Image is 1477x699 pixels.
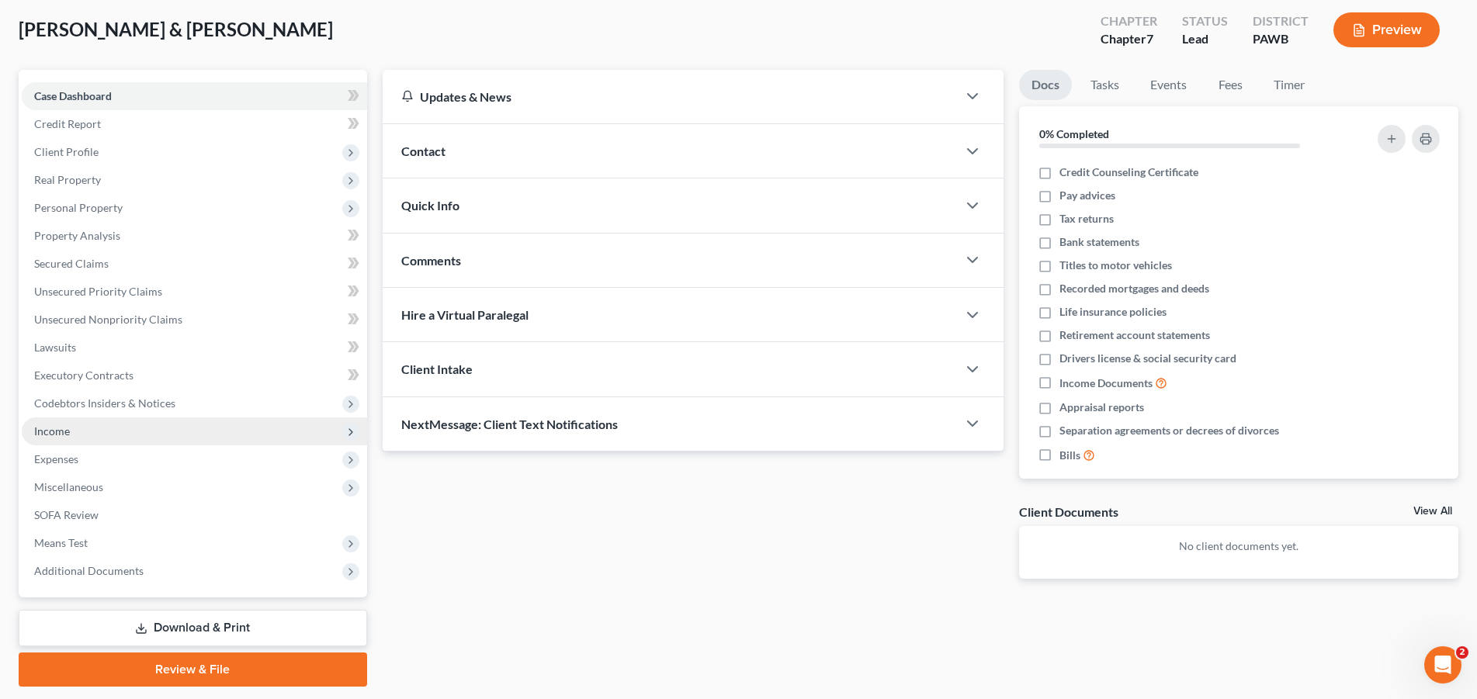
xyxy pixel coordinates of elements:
a: Download & Print [19,610,367,646]
div: District [1253,12,1309,30]
span: Credit Report [34,117,101,130]
span: Secured Claims [34,257,109,270]
span: Tax returns [1059,211,1114,227]
span: Means Test [34,536,88,549]
span: Income Documents [1059,375,1153,391]
a: SOFA Review [22,501,367,529]
span: Pay advices [1059,188,1115,203]
span: Client Profile [34,145,99,158]
span: Separation agreements or decrees of divorces [1059,423,1279,438]
span: SOFA Review [34,508,99,521]
div: Updates & News [401,88,938,105]
span: Unsecured Priority Claims [34,285,162,298]
span: Comments [401,253,461,268]
a: Secured Claims [22,250,367,278]
span: Appraisal reports [1059,400,1144,415]
div: Chapter [1101,30,1157,48]
span: Titles to motor vehicles [1059,258,1172,273]
span: Life insurance policies [1059,304,1167,320]
button: Preview [1333,12,1440,47]
a: View All [1413,506,1452,517]
span: 7 [1146,31,1153,46]
a: Credit Report [22,110,367,138]
span: Income [34,424,70,438]
a: Tasks [1078,70,1132,100]
span: Drivers license & social security card [1059,351,1236,366]
span: Client Intake [401,362,473,376]
span: NextMessage: Client Text Notifications [401,417,618,431]
a: Property Analysis [22,222,367,250]
a: Docs [1019,70,1072,100]
a: Case Dashboard [22,82,367,110]
span: 2 [1456,646,1468,659]
span: Codebtors Insiders & Notices [34,396,175,410]
span: Retirement account statements [1059,327,1210,343]
a: Executory Contracts [22,362,367,389]
a: Unsecured Priority Claims [22,278,367,306]
span: [PERSON_NAME] & [PERSON_NAME] [19,18,333,40]
a: Timer [1261,70,1317,100]
span: Property Analysis [34,229,120,242]
span: Expenses [34,452,78,465]
span: Real Property [34,173,101,186]
span: Recorded mortgages and deeds [1059,281,1209,296]
span: Case Dashboard [34,89,112,102]
a: Fees [1205,70,1255,100]
span: Lawsuits [34,341,76,354]
span: Hire a Virtual Paralegal [401,307,529,322]
strong: 0% Completed [1039,127,1109,140]
a: Lawsuits [22,334,367,362]
span: Quick Info [401,198,459,213]
div: Client Documents [1019,503,1118,520]
div: Status [1182,12,1228,30]
span: Bills [1059,448,1080,463]
span: Miscellaneous [34,480,103,493]
p: No client documents yet. [1031,538,1446,554]
div: Chapter [1101,12,1157,30]
a: Review & File [19,652,367,687]
div: PAWB [1253,30,1309,48]
iframe: Intercom live chat [1424,646,1461,683]
span: Personal Property [34,201,123,214]
span: Unsecured Nonpriority Claims [34,313,182,326]
div: Lead [1182,30,1228,48]
span: Executory Contracts [34,369,133,382]
span: Contact [401,144,446,158]
span: Additional Documents [34,564,144,577]
a: Unsecured Nonpriority Claims [22,306,367,334]
span: Credit Counseling Certificate [1059,164,1198,180]
a: Events [1138,70,1199,100]
span: Bank statements [1059,234,1139,250]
